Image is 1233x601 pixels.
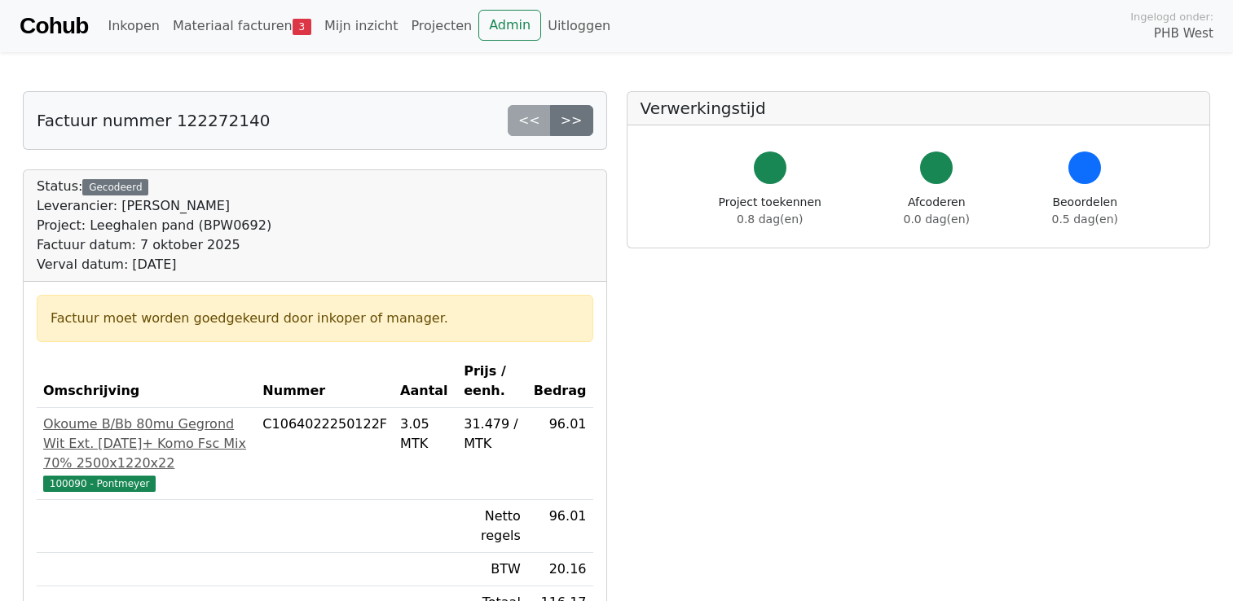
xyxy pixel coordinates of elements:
[256,408,394,500] td: C1064022250122F
[457,500,527,553] td: Netto regels
[20,7,88,46] a: Cohub
[51,309,579,328] div: Factuur moet worden goedgekeurd door inkoper of manager.
[318,10,405,42] a: Mijn inzicht
[256,355,394,408] th: Nummer
[404,10,478,42] a: Projecten
[478,10,541,41] a: Admin
[293,19,311,35] span: 3
[101,10,165,42] a: Inkopen
[37,235,271,255] div: Factuur datum: 7 oktober 2025
[737,213,803,226] span: 0.8 dag(en)
[641,99,1197,118] h5: Verwerkingstijd
[527,355,593,408] th: Bedrag
[464,415,521,454] div: 31.479 / MTK
[43,476,156,492] span: 100090 - Pontmeyer
[1052,213,1118,226] span: 0.5 dag(en)
[527,500,593,553] td: 96.01
[1154,24,1213,43] span: PHB West
[457,553,527,586] td: BTW
[82,179,148,195] div: Gecodeerd
[719,194,821,228] div: Project toekennen
[37,111,270,130] h5: Factuur nummer 122272140
[1130,9,1213,24] span: Ingelogd onder:
[37,216,271,235] div: Project: Leeghalen pand (BPW0692)
[37,355,256,408] th: Omschrijving
[904,213,970,226] span: 0.0 dag(en)
[457,355,527,408] th: Prijs / eenh.
[541,10,617,42] a: Uitloggen
[43,415,249,473] div: Okoume B/Bb 80mu Gegrond Wit Ext. [DATE]+ Komo Fsc Mix 70% 2500x1220x22
[1052,194,1118,228] div: Beoordelen
[394,355,457,408] th: Aantal
[166,10,318,42] a: Materiaal facturen3
[43,415,249,493] a: Okoume B/Bb 80mu Gegrond Wit Ext. [DATE]+ Komo Fsc Mix 70% 2500x1220x22100090 - Pontmeyer
[37,255,271,274] div: Verval datum: [DATE]
[37,177,271,274] div: Status:
[904,194,970,228] div: Afcoderen
[527,408,593,500] td: 96.01
[527,553,593,586] td: 20.16
[37,196,271,216] div: Leverancier: [PERSON_NAME]
[400,415,451,454] div: 3.05 MTK
[550,105,593,136] a: >>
